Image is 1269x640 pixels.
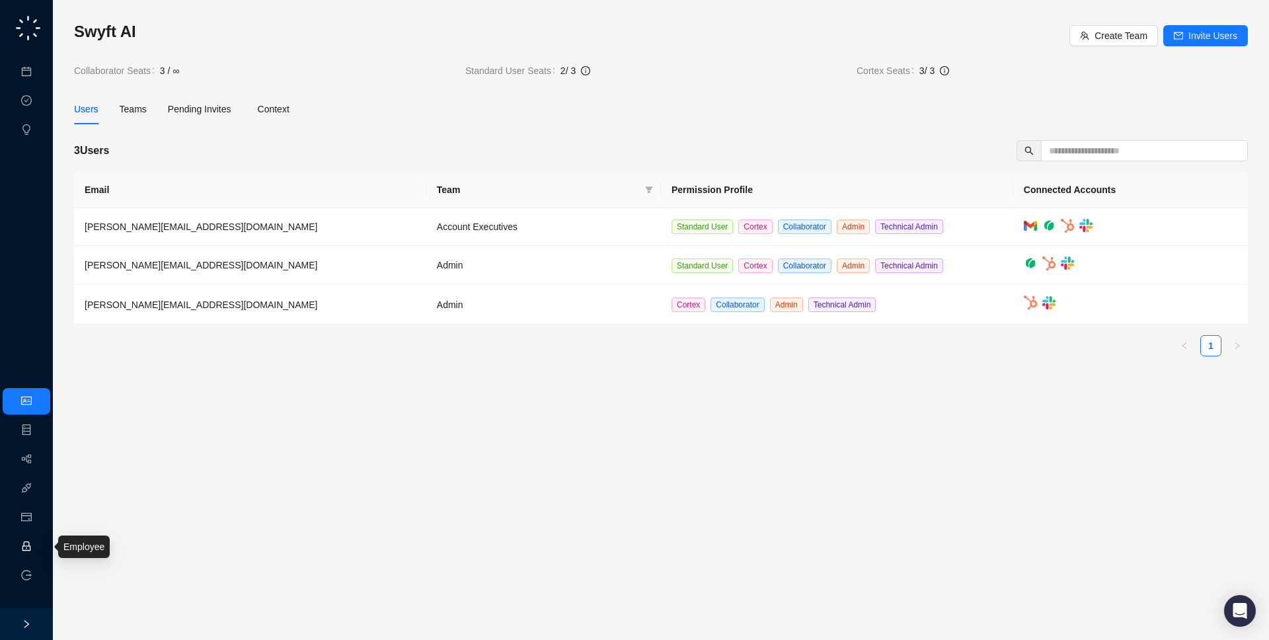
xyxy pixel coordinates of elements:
[661,172,1013,208] th: Permission Profile
[85,260,317,270] span: [PERSON_NAME][EMAIL_ADDRESS][DOMAIN_NAME]
[1080,31,1089,40] span: team
[1200,335,1221,356] li: 1
[426,246,661,285] td: Admin
[1042,257,1056,270] img: hubspot-DkpyWjJb.png
[74,21,1069,42] h3: Swyft AI
[1042,296,1056,309] img: slack-Cn3INd-T.png
[1069,25,1158,46] button: Create Team
[770,298,803,312] span: Admin
[1227,335,1248,356] button: right
[1233,342,1241,350] span: right
[1224,595,1256,627] div: Open Intercom Messenger
[1201,336,1221,356] a: 1
[875,259,943,273] span: Technical Admin
[1227,335,1248,356] li: Next Page
[778,259,831,273] span: Collaborator
[85,300,317,310] span: [PERSON_NAME][EMAIL_ADDRESS][DOMAIN_NAME]
[22,620,31,629] span: right
[258,102,289,116] div: Context
[1079,219,1093,232] img: slack-Cn3INd-T.png
[738,220,772,234] span: Cortex
[1180,342,1188,350] span: left
[581,66,590,75] span: info-circle
[560,65,576,76] span: 2 / 3
[426,208,661,246] td: Account Executives
[778,220,831,234] span: Collaborator
[74,172,426,208] th: Email
[160,63,179,78] span: 3 / ∞
[1174,335,1195,356] li: Previous Page
[645,186,653,194] span: filter
[1024,296,1037,309] img: hubspot-DkpyWjJb.png
[465,63,560,78] span: Standard User Seats
[85,221,317,232] span: [PERSON_NAME][EMAIL_ADDRESS][DOMAIN_NAME]
[1174,335,1195,356] button: left
[857,63,919,78] span: Cortex Seats
[672,259,733,273] span: Standard User
[837,259,870,273] span: Admin
[1163,25,1248,46] button: Invite Users
[74,143,109,159] h5: 3 Users
[1095,28,1147,43] span: Create Team
[808,298,876,312] span: Technical Admin
[1013,172,1248,208] th: Connected Accounts
[13,13,43,43] img: logo-small-C4UdH2pc.png
[1024,257,1037,270] img: grain-rgTwWAhv.png
[738,259,772,273] span: Cortex
[168,104,231,114] span: Pending Invites
[837,220,870,234] span: Admin
[1174,31,1183,40] span: mail
[21,570,32,580] span: logout
[1024,146,1034,155] span: search
[1061,257,1074,270] img: slack-Cn3INd-T.png
[1042,219,1056,232] img: grain-rgTwWAhv.png
[74,63,160,78] span: Collaborator Seats
[672,298,705,312] span: Cortex
[642,180,656,200] span: filter
[672,220,733,234] span: Standard User
[437,182,640,197] span: Team
[426,285,661,325] td: Admin
[940,66,949,75] span: info-circle
[919,65,935,76] span: 3 / 3
[74,102,98,116] div: Users
[1061,219,1074,233] img: hubspot-DkpyWjJb.png
[120,102,147,116] div: Teams
[1188,28,1237,43] span: Invite Users
[711,298,764,312] span: Collaborator
[875,220,943,234] span: Technical Admin
[1024,221,1037,231] img: gmail-BGivzU6t.png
